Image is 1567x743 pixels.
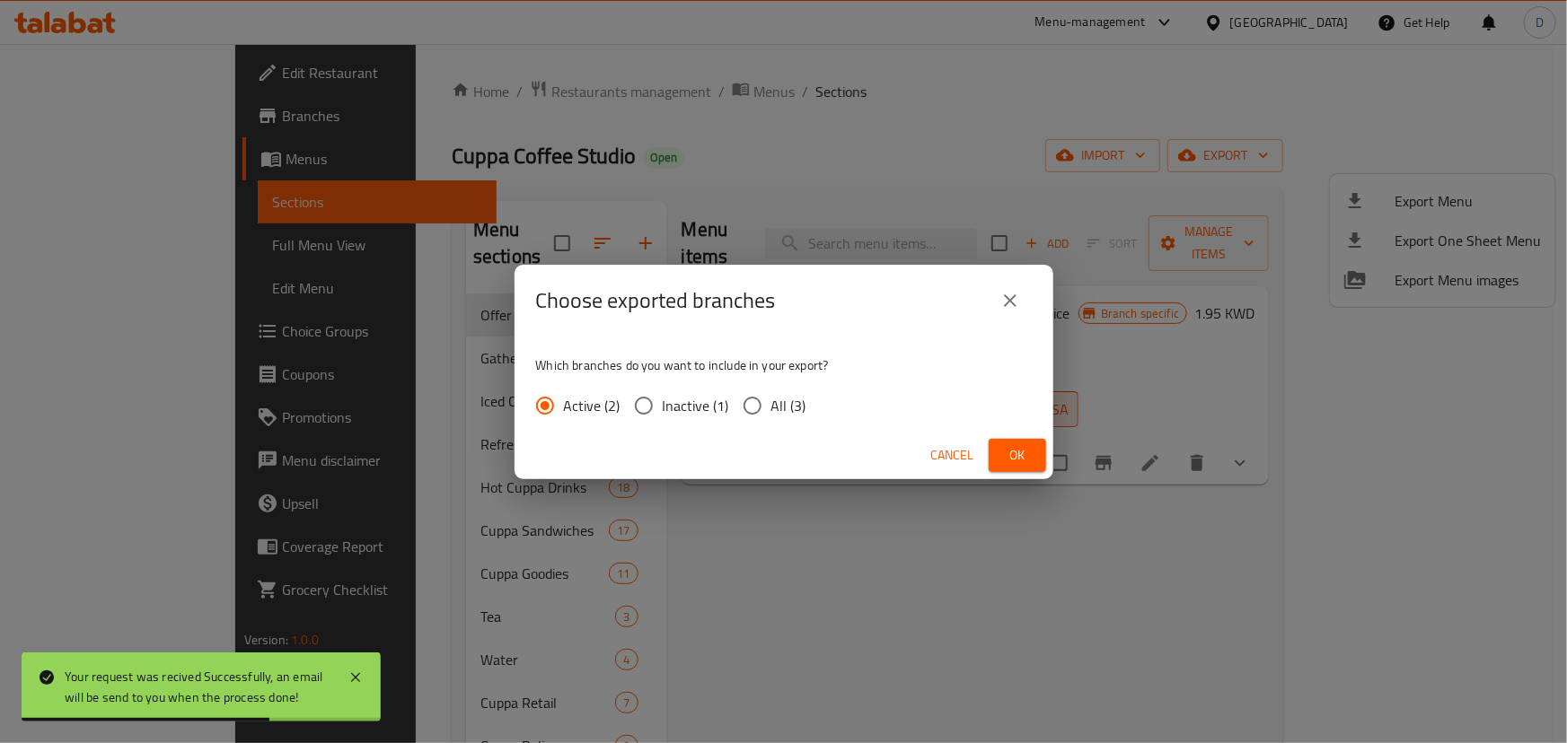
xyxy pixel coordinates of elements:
[989,439,1046,472] button: Ok
[1003,444,1032,467] span: Ok
[663,395,729,416] span: Inactive (1)
[564,395,621,416] span: Active (2)
[989,279,1032,322] button: close
[771,395,806,416] span: All (3)
[536,286,776,315] h2: Choose exported branches
[65,667,330,707] div: Your request was recived Successfully, an email will be send to you when the process done!
[536,356,1032,374] p: Which branches do you want to include in your export?
[931,444,974,467] span: Cancel
[924,439,982,472] button: Cancel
